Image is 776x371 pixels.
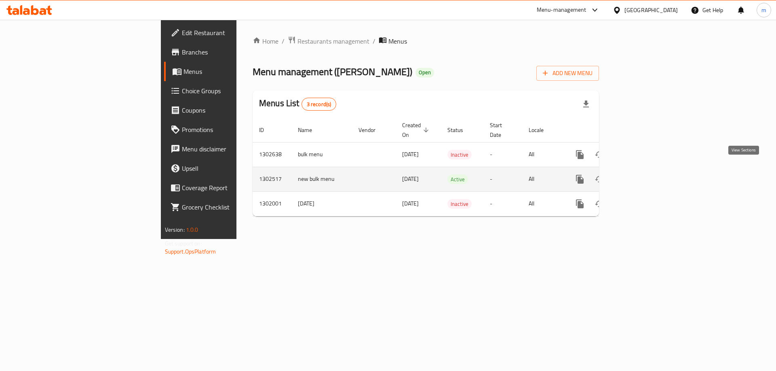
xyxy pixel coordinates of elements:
button: more [570,194,590,214]
span: Created On [402,120,431,140]
span: [DATE] [402,198,419,209]
span: Coverage Report [182,183,284,193]
a: Grocery Checklist [164,197,291,217]
nav: breadcrumb [253,36,599,46]
span: Open [415,69,434,76]
span: Vendor [358,125,386,135]
span: Promotions [182,125,284,134]
td: - [483,142,522,167]
span: Get support on: [165,238,202,249]
span: Menu management ( [PERSON_NAME] ) [253,63,412,81]
div: [GEOGRAPHIC_DATA] [624,6,678,15]
td: bulk menu [291,142,352,167]
th: Actions [564,118,654,143]
span: Active [447,175,468,184]
span: Version: [165,224,185,235]
span: Restaurants management [297,36,369,46]
span: Choice Groups [182,86,284,96]
td: [DATE] [291,191,352,216]
span: Status [447,125,474,135]
a: Upsell [164,159,291,178]
td: - [483,191,522,216]
span: Grocery Checklist [182,202,284,212]
a: Support.OpsPlatform [165,246,216,257]
a: Edit Restaurant [164,23,291,42]
span: Edit Restaurant [182,28,284,38]
button: more [570,145,590,164]
span: Coupons [182,105,284,115]
span: Inactive [447,199,472,209]
a: Branches [164,42,291,62]
td: new bulk menu [291,167,352,191]
span: Upsell [182,163,284,173]
button: Change Status [590,145,609,164]
td: All [522,167,564,191]
a: Promotions [164,120,291,139]
span: Name [298,125,323,135]
button: Change Status [590,170,609,189]
span: Start Date [490,120,512,140]
h2: Menus List [259,97,336,111]
div: Inactive [447,199,472,209]
span: [DATE] [402,174,419,184]
td: All [522,142,564,167]
span: m [761,6,766,15]
div: Export file [576,94,596,114]
div: Open [415,68,434,78]
button: Add New Menu [536,66,599,81]
a: Coupons [164,101,291,120]
a: Restaurants management [288,36,369,46]
span: 1.0.0 [186,224,198,235]
span: 3 record(s) [302,101,336,108]
span: Add New Menu [543,68,593,78]
td: All [522,191,564,216]
a: Menus [164,62,291,81]
a: Menu disclaimer [164,139,291,159]
span: [DATE] [402,149,419,159]
span: ID [259,125,274,135]
a: Coverage Report [164,178,291,197]
div: Menu-management [537,5,586,15]
td: - [483,167,522,191]
span: Locale [529,125,554,135]
table: enhanced table [253,118,654,216]
button: more [570,170,590,189]
span: Menus [183,67,284,76]
span: Inactive [447,150,472,159]
button: Change Status [590,194,609,214]
a: Choice Groups [164,81,291,101]
span: Branches [182,47,284,57]
div: Total records count [302,98,337,111]
span: Menu disclaimer [182,144,284,154]
li: / [373,36,375,46]
span: Menus [388,36,407,46]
